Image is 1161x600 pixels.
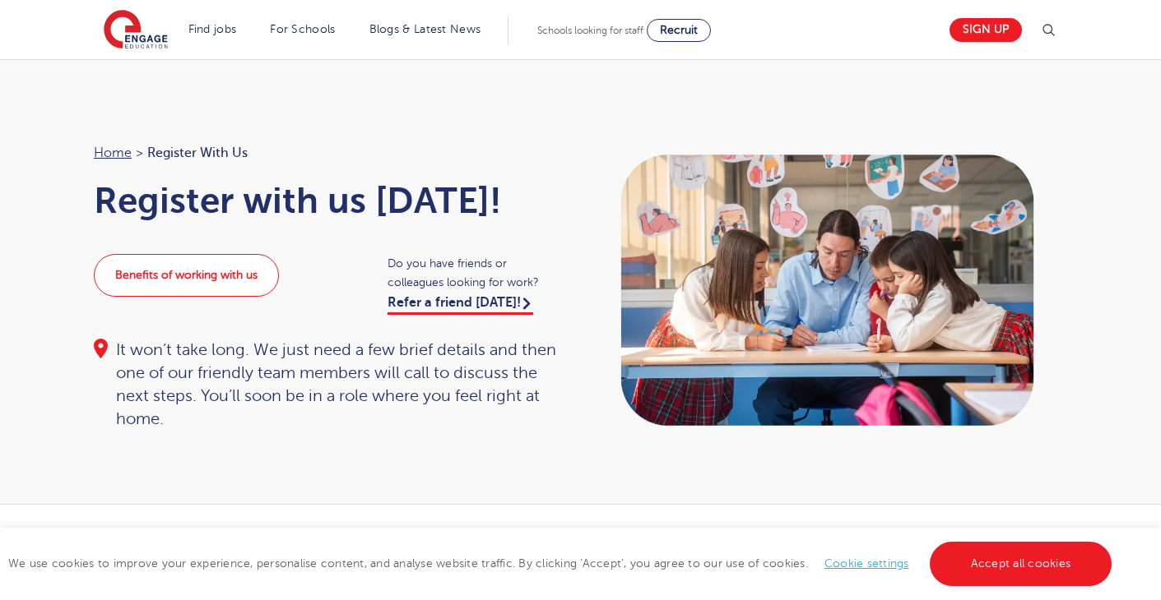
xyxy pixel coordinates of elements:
button: Sign up with Apple [144,220,289,238]
img: Engage Education [104,10,168,51]
img: Google [7,187,55,200]
a: Find jobs [188,23,237,35]
span: Sign up with Apple [192,223,282,235]
img: logo [46,477,82,492]
div: It won’t take long. We just need a few brief details and then one of our friendly team members wi... [94,339,564,431]
span: Recruit [660,24,698,36]
img: Apple [151,223,192,236]
a: Recruit [647,19,711,42]
span: Log in [7,132,36,145]
img: Facebook [7,205,68,218]
span: Sign up now [7,160,67,173]
a: For Schools [270,23,335,35]
a: Benefits of working with us [94,254,279,297]
span: See savings [7,106,67,118]
a: Refer a friend [DATE]! [388,295,533,315]
a: Sign up [950,18,1022,42]
span: Sign up with Facebook [68,205,179,217]
img: Email [7,223,47,236]
span: Sign up with Email [47,223,137,235]
h1: Register with us [DATE]! [94,180,564,221]
span: > [136,145,143,160]
a: Home [94,145,132,160]
span: Sign up now [7,132,67,145]
a: Cookie settings [824,557,909,570]
span: Sign up with Google [55,187,153,199]
span: Register with us [147,142,248,164]
span: We use cookies to improve your experience, personalise content, and analyse website traffic. By c... [8,557,1116,570]
span: Do you have friends or colleagues looking for work? [388,254,564,292]
a: Blogs & Latest News [369,23,481,35]
span: Schools looking for staff [537,25,643,36]
nav: breadcrumb [94,142,564,164]
a: Accept all cookies [930,542,1112,586]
